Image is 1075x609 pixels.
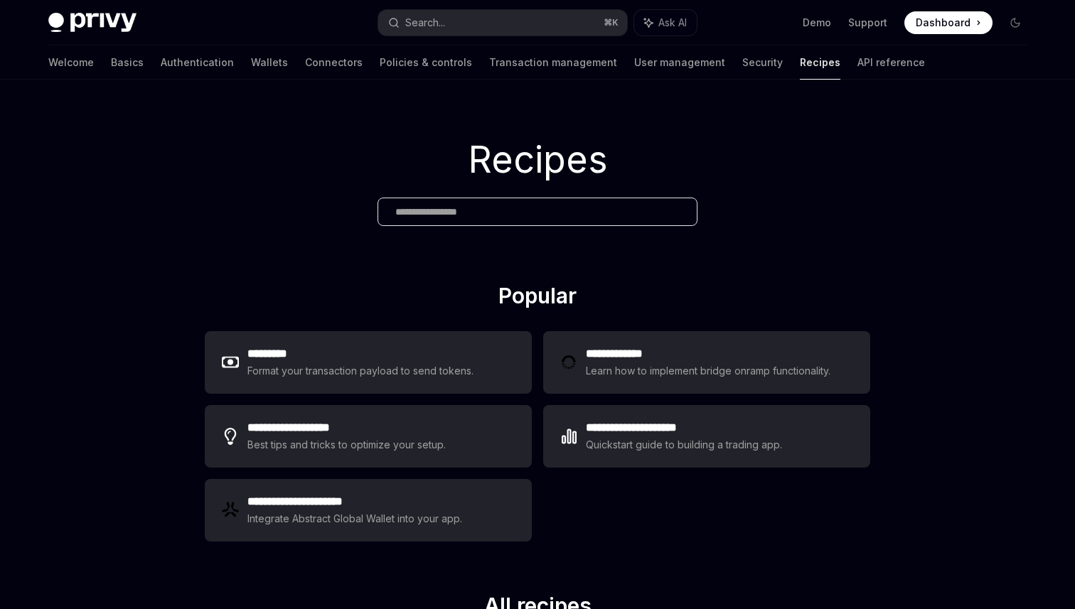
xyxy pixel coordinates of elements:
a: Policies & controls [380,45,472,80]
a: Support [848,16,887,30]
a: Welcome [48,45,94,80]
span: ⌘ K [604,17,619,28]
div: Search... [405,14,445,31]
div: Quickstart guide to building a trading app. [586,436,782,453]
a: Dashboard [904,11,993,34]
img: dark logo [48,13,137,33]
a: Connectors [305,45,363,80]
span: Dashboard [916,16,970,30]
button: Ask AI [634,10,697,36]
span: Ask AI [658,16,687,30]
a: API reference [857,45,925,80]
a: Wallets [251,45,288,80]
button: Toggle dark mode [1004,11,1027,34]
a: Authentication [161,45,234,80]
h2: Popular [205,283,870,314]
a: Basics [111,45,144,80]
a: Recipes [800,45,840,80]
div: Integrate Abstract Global Wallet into your app. [247,510,462,527]
a: Demo [803,16,831,30]
div: Format your transaction payload to send tokens. [247,362,474,379]
button: Search...⌘K [378,10,627,36]
div: Best tips and tricks to optimize your setup. [247,436,446,453]
a: **** ****Format your transaction payload to send tokens. [205,331,532,394]
a: User management [634,45,725,80]
a: Transaction management [489,45,617,80]
a: Security [742,45,783,80]
div: Learn how to implement bridge onramp functionality. [586,362,830,379]
a: **** **** ***Learn how to implement bridge onramp functionality. [543,331,870,394]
